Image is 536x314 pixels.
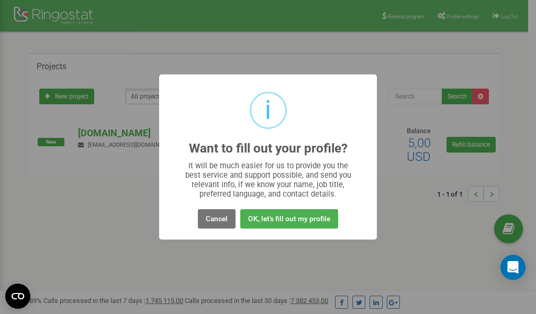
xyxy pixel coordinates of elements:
button: Open CMP widget [5,284,30,309]
button: Cancel [198,209,236,229]
h2: Want to fill out your profile? [189,142,348,156]
div: Open Intercom Messenger [500,255,526,280]
button: OK, let's fill out my profile [240,209,338,229]
div: It will be much easier for us to provide you the best service and support possible, and send you ... [180,161,356,199]
div: i [265,93,271,127]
